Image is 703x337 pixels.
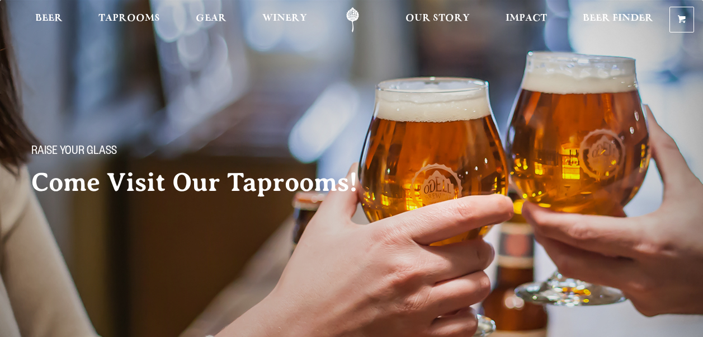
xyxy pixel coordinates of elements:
[398,7,477,32] a: Our Story
[332,7,374,32] a: Odell Home
[506,14,547,23] span: Impact
[35,14,63,23] span: Beer
[31,168,380,196] h2: Come Visit Our Taprooms!
[91,7,167,32] a: Taprooms
[498,7,554,32] a: Impact
[188,7,234,32] a: Gear
[262,14,307,23] span: Winery
[255,7,314,32] a: Winery
[98,14,160,23] span: Taprooms
[575,7,660,32] a: Beer Finder
[28,7,70,32] a: Beer
[583,14,653,23] span: Beer Finder
[196,14,227,23] span: Gear
[31,145,117,160] span: Raise your glass
[405,14,470,23] span: Our Story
